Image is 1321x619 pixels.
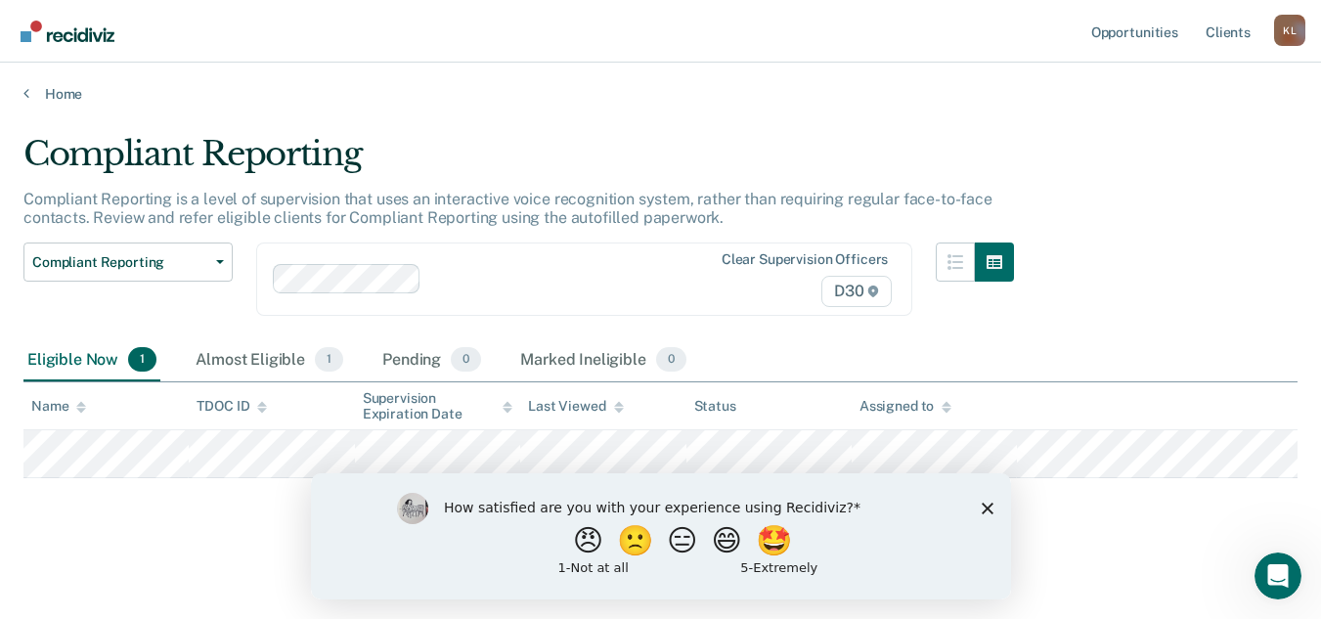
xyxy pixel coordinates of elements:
button: Compliant Reporting [23,243,233,282]
div: K L [1274,15,1305,46]
iframe: Intercom live chat [1255,553,1301,599]
p: Compliant Reporting is a level of supervision that uses an interactive voice recognition system, ... [23,190,992,227]
a: Home [23,85,1298,103]
div: Status [694,398,736,415]
span: Compliant Reporting [32,254,208,271]
div: Name [31,398,86,415]
img: Recidiviz [21,21,114,42]
div: Compliant Reporting [23,134,1014,190]
span: 1 [128,347,156,373]
div: Marked Ineligible0 [516,339,690,382]
div: Pending0 [378,339,485,382]
div: Clear supervision officers [722,251,888,268]
iframe: Survey by Kim from Recidiviz [311,473,1011,599]
div: TDOC ID [197,398,267,415]
span: 1 [315,347,343,373]
button: Profile dropdown button [1274,15,1305,46]
span: D30 [821,276,892,307]
div: Assigned to [859,398,951,415]
span: 0 [656,347,686,373]
div: Eligible Now1 [23,339,160,382]
div: Supervision Expiration Date [363,390,512,423]
div: Last Viewed [528,398,623,415]
span: 0 [451,347,481,373]
div: Almost Eligible1 [192,339,347,382]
